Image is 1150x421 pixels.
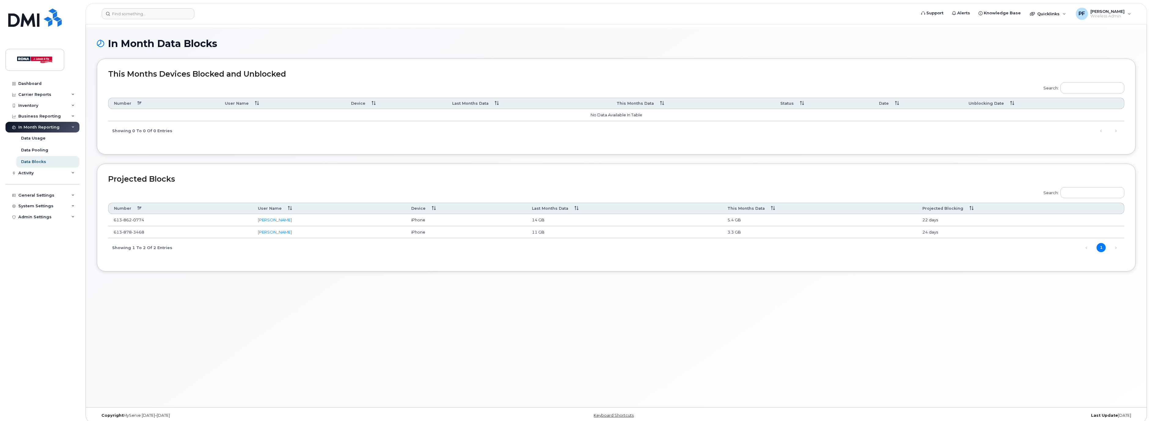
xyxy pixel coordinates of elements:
a: [PERSON_NAME] [258,230,292,234]
th: Unblocking Date: activate to sort column ascending [963,98,1124,109]
h2: This Months Devices Blocked and Unblocked [108,70,1124,78]
th: Number: activate to sort column descending [108,203,252,214]
span: 613 [114,217,144,222]
a: Keyboard Shortcuts [594,413,634,418]
th: Number: activate to sort column descending [108,98,219,109]
a: Next [1111,243,1120,252]
span: 0774 [132,217,144,222]
th: Last Months Data: activate to sort column ascending [447,98,611,109]
label: Search: [1039,78,1124,96]
td: No data available in table [108,109,1124,121]
th: Date: activate to sort column ascending [873,98,963,109]
td: 11 GB [526,226,722,238]
td: 24 days [917,226,1124,238]
th: Projected Blocking: activate to sort column ascending [917,203,1124,214]
a: Previous [1097,126,1106,135]
td: 3.3 GB [722,226,917,238]
a: Next [1111,126,1120,135]
td: iPhone [406,214,526,226]
a: 1 [1097,243,1106,252]
a: [PERSON_NAME] [258,217,292,222]
div: Showing 1 to 2 of 2 entries [108,242,172,252]
span: 878 [122,230,132,234]
a: Previous [1082,243,1091,252]
th: This Months Data: activate to sort column ascending [722,203,917,214]
th: User Name: activate to sort column ascending [219,98,346,109]
td: 22 days [917,214,1124,226]
td: 14 GB [526,214,722,226]
td: 5.4 GB [722,214,917,226]
td: iPhone [406,226,526,238]
input: Search: [1060,82,1124,93]
h1: In Month Data Blocks [97,38,1136,49]
th: Device: activate to sort column ascending [406,203,526,214]
input: Search: [1060,187,1124,198]
div: Showing 0 to 0 of 0 entries [108,125,172,136]
th: Last Months Data: activate to sort column ascending [526,203,722,214]
th: Status: activate to sort column ascending [775,98,873,109]
span: 3468 [132,230,144,234]
div: [DATE] [789,413,1136,418]
h2: Projected Blocks [108,175,1124,183]
th: User Name: activate to sort column ascending [252,203,406,214]
strong: Last Update [1091,413,1118,418]
span: 862 [122,217,132,222]
span: 613 [114,230,144,234]
label: Search: [1039,183,1124,200]
div: MyServe [DATE]–[DATE] [97,413,443,418]
th: Device: activate to sort column ascending [346,98,447,109]
strong: Copyright [101,413,123,418]
th: This Months Data: activate to sort column ascending [611,98,775,109]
